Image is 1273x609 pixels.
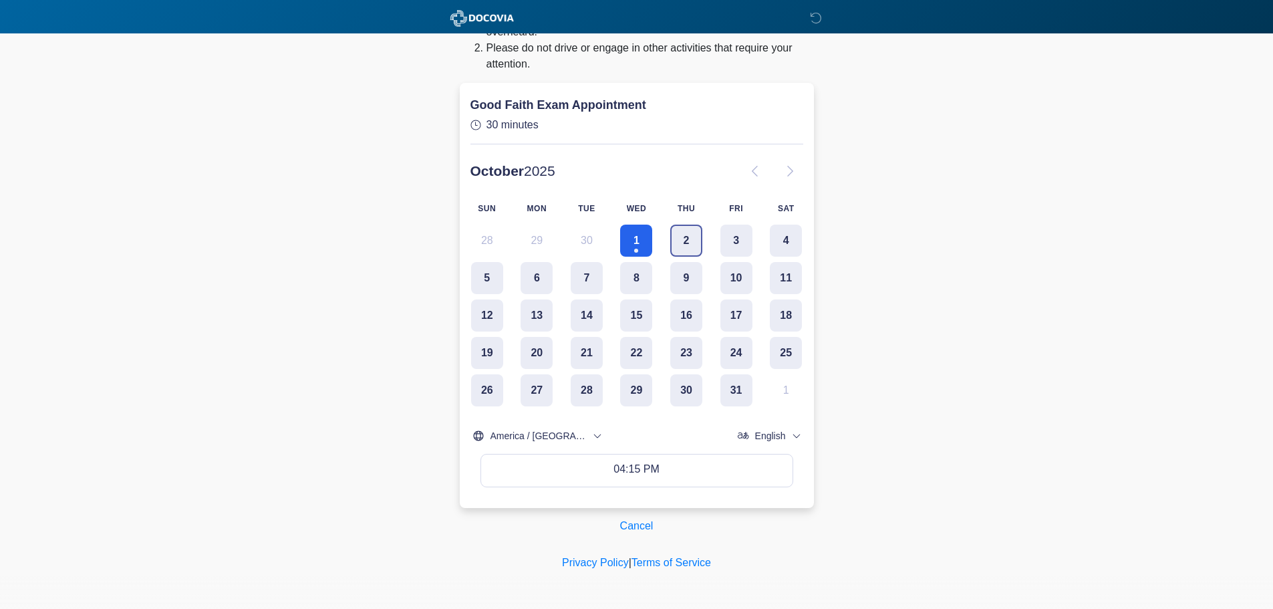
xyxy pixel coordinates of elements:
[446,10,518,27] img: ABC Med Spa- GFEase Logo
[562,557,629,568] a: Privacy Policy
[611,513,662,539] button: Cancel
[486,40,814,72] li: Please do not drive or engage in other activities that require your attention.
[629,557,631,568] a: |
[631,557,711,568] a: Terms of Service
